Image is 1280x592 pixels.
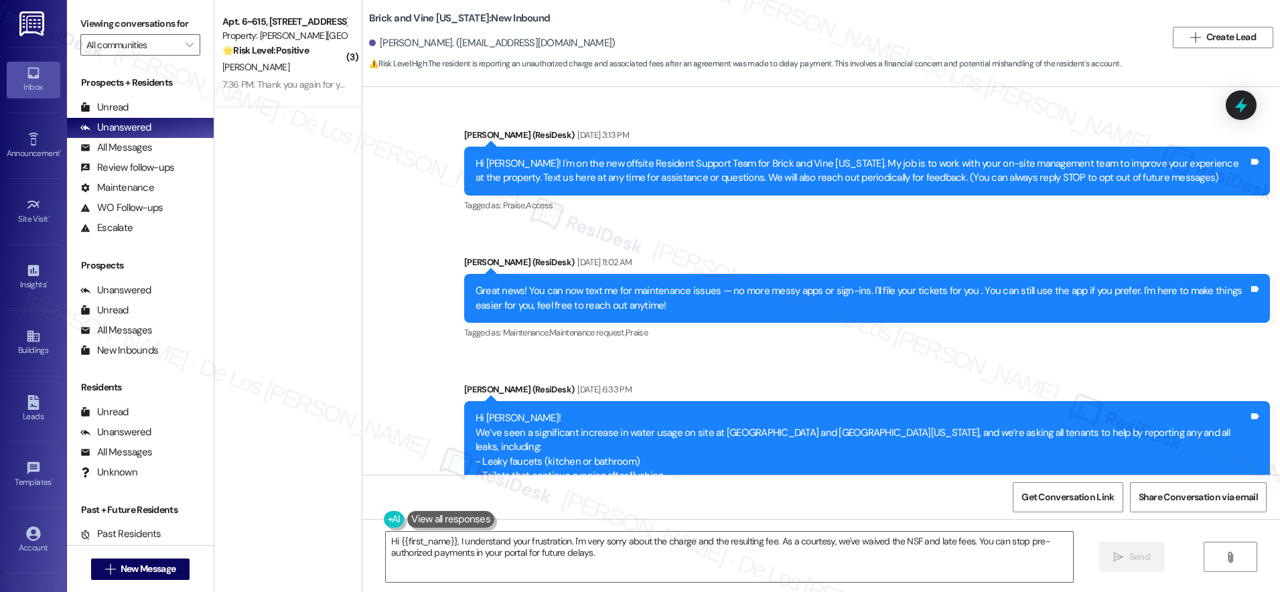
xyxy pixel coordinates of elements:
[67,380,214,394] div: Residents
[7,391,60,427] a: Leads
[67,76,214,90] div: Prospects + Residents
[80,100,129,115] div: Unread
[60,147,62,156] span: •
[222,78,435,90] div: 7:36 PM: Thank you again for your prompt response.🙂
[48,212,50,222] span: •
[1139,490,1258,504] span: Share Conversation via email
[80,344,158,358] div: New Inbounds
[503,200,526,211] span: Praise ,
[52,475,54,485] span: •
[1206,30,1256,44] span: Create Lead
[503,327,549,338] span: Maintenance ,
[464,196,1270,215] div: Tagged as:
[464,255,1270,274] div: [PERSON_NAME] (ResiDesk)
[7,259,60,295] a: Insights •
[80,283,151,297] div: Unanswered
[1013,482,1123,512] button: Get Conversation Link
[549,327,626,338] span: Maintenance request ,
[121,562,175,576] span: New Message
[46,278,48,287] span: •
[1113,552,1123,563] i: 
[67,258,214,273] div: Prospects
[1225,552,1235,563] i: 
[7,325,60,361] a: Buildings
[574,382,632,396] div: [DATE] 6:33 PM
[80,201,163,215] div: WO Follow-ups
[369,57,1121,71] span: : The resident is reporting an unauthorized charge and associated fees after an agreement was mad...
[464,382,1270,401] div: [PERSON_NAME] (ResiDesk)
[80,465,137,479] div: Unknown
[369,36,616,50] div: [PERSON_NAME]. ([EMAIL_ADDRESS][DOMAIN_NAME])
[1173,27,1273,48] button: Create Lead
[80,141,152,155] div: All Messages
[80,161,174,175] div: Review follow-ups
[1099,542,1164,572] button: Send
[7,62,60,98] a: Inbox
[386,532,1073,582] textarea: Hi {{first_name}}, I understand your frustration. I'm very sorry about the charge and the resulti...
[1021,490,1114,504] span: Get Conversation Link
[67,503,214,517] div: Past + Future Residents
[80,527,161,541] div: Past Residents
[7,194,60,230] a: Site Visit •
[1129,550,1150,564] span: Send
[1130,482,1267,512] button: Share Conversation via email
[80,13,200,34] label: Viewing conversations for
[526,200,553,211] span: Access
[464,323,1270,342] div: Tagged as:
[222,61,289,73] span: [PERSON_NAME]
[105,564,115,575] i: 
[19,11,47,36] img: ResiDesk Logo
[464,128,1270,147] div: [PERSON_NAME] (ResiDesk)
[80,323,152,338] div: All Messages
[1190,32,1200,43] i: 
[80,445,152,459] div: All Messages
[91,559,190,580] button: New Message
[574,128,629,142] div: [DATE] 3:13 PM
[222,44,309,56] strong: 🌟 Risk Level: Positive
[7,522,60,559] a: Account
[186,40,193,50] i: 
[80,221,133,235] div: Escalate
[7,457,60,493] a: Templates •
[222,15,346,29] div: Apt. 6~615, [STREET_ADDRESS]
[369,58,427,69] strong: ⚠️ Risk Level: High
[369,11,550,25] b: Brick and Vine [US_STATE]: New Inbound
[222,29,346,43] div: Property: [PERSON_NAME][GEOGRAPHIC_DATA] Apartments
[626,327,648,338] span: Praise
[80,425,151,439] div: Unanswered
[80,121,151,135] div: Unanswered
[80,303,129,317] div: Unread
[86,34,179,56] input: All communities
[476,157,1249,186] div: Hi [PERSON_NAME]! I'm on the new offsite Resident Support Team for Brick and Vine [US_STATE]. My ...
[80,181,154,195] div: Maintenance
[476,411,1249,554] div: Hi [PERSON_NAME]! We’ve seen a significant increase in water usage on site at [GEOGRAPHIC_DATA] a...
[476,284,1249,313] div: Great news! You can now text me for maintenance issues — no more messy apps or sign-ins. I'll fil...
[80,405,129,419] div: Unread
[574,255,632,269] div: [DATE] 11:02 AM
